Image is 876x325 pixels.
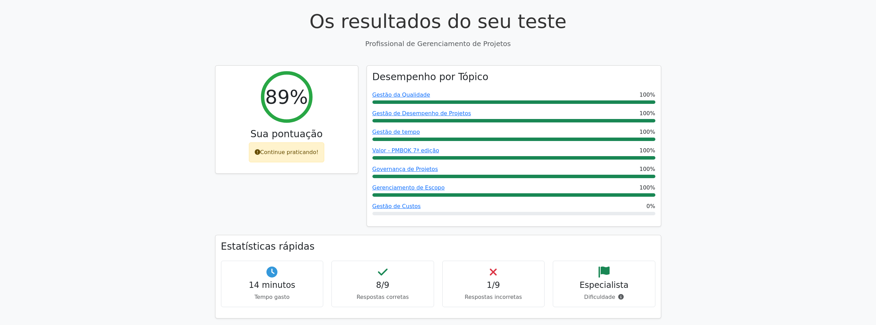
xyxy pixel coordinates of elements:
[372,129,420,135] a: Gestão de tempo
[372,184,445,191] a: Gerenciamento de Escopo
[376,280,389,290] font: 8/9
[372,147,439,154] a: Valor - PMBOK 7ª edição
[372,166,438,172] a: Governança de Projetos
[365,40,511,48] font: Profissional de Gerenciamento de Projetos
[640,129,655,135] font: 100%
[640,110,655,117] font: 100%
[372,71,488,83] font: Desempenho por Tópico
[309,10,567,32] font: Os resultados do seu teste
[260,149,318,155] font: Continue praticando!
[372,91,430,98] a: Gestão da Qualidade
[640,147,655,154] font: 100%
[265,86,308,108] font: 89%
[372,203,421,209] a: Gestão de Custos
[249,280,295,290] font: 14 minutos
[251,128,323,140] font: Sua pontuação
[646,203,655,209] font: 0%
[221,241,315,252] font: Estatísticas rápidas
[580,280,629,290] font: Especialista
[465,294,522,300] font: Respostas incorretas
[640,184,655,191] font: 100%
[584,294,615,300] font: Dificuldade
[487,280,500,290] font: 1/9
[640,91,655,98] font: 100%
[357,294,409,300] font: Respostas corretas
[372,110,471,117] a: Gestão de Desempenho de Projetos
[254,294,289,300] font: Tempo gasto
[640,166,655,172] font: 100%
